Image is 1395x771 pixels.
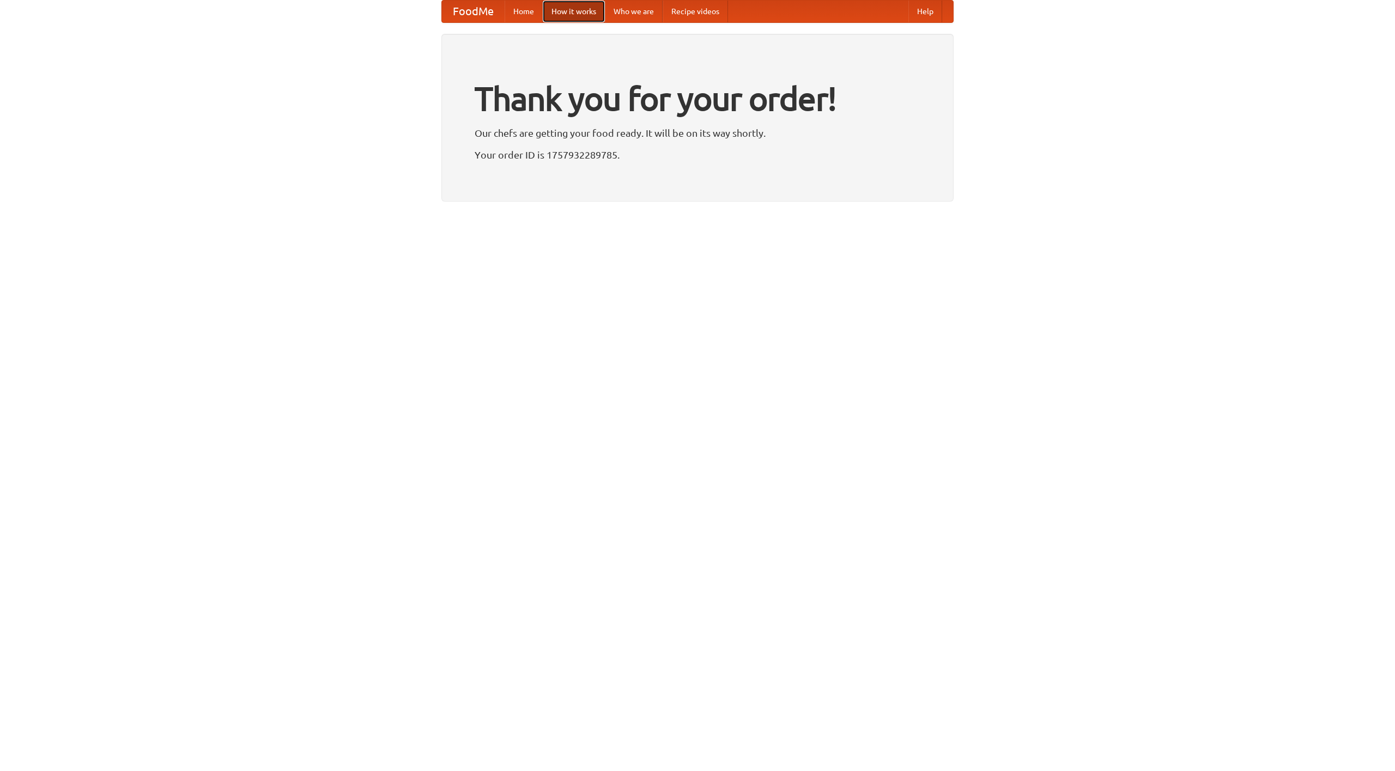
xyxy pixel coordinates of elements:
[663,1,728,22] a: Recipe videos
[908,1,942,22] a: Help
[475,125,920,141] p: Our chefs are getting your food ready. It will be on its way shortly.
[505,1,543,22] a: Home
[475,72,920,125] h1: Thank you for your order!
[442,1,505,22] a: FoodMe
[543,1,605,22] a: How it works
[475,147,920,163] p: Your order ID is 1757932289785.
[605,1,663,22] a: Who we are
